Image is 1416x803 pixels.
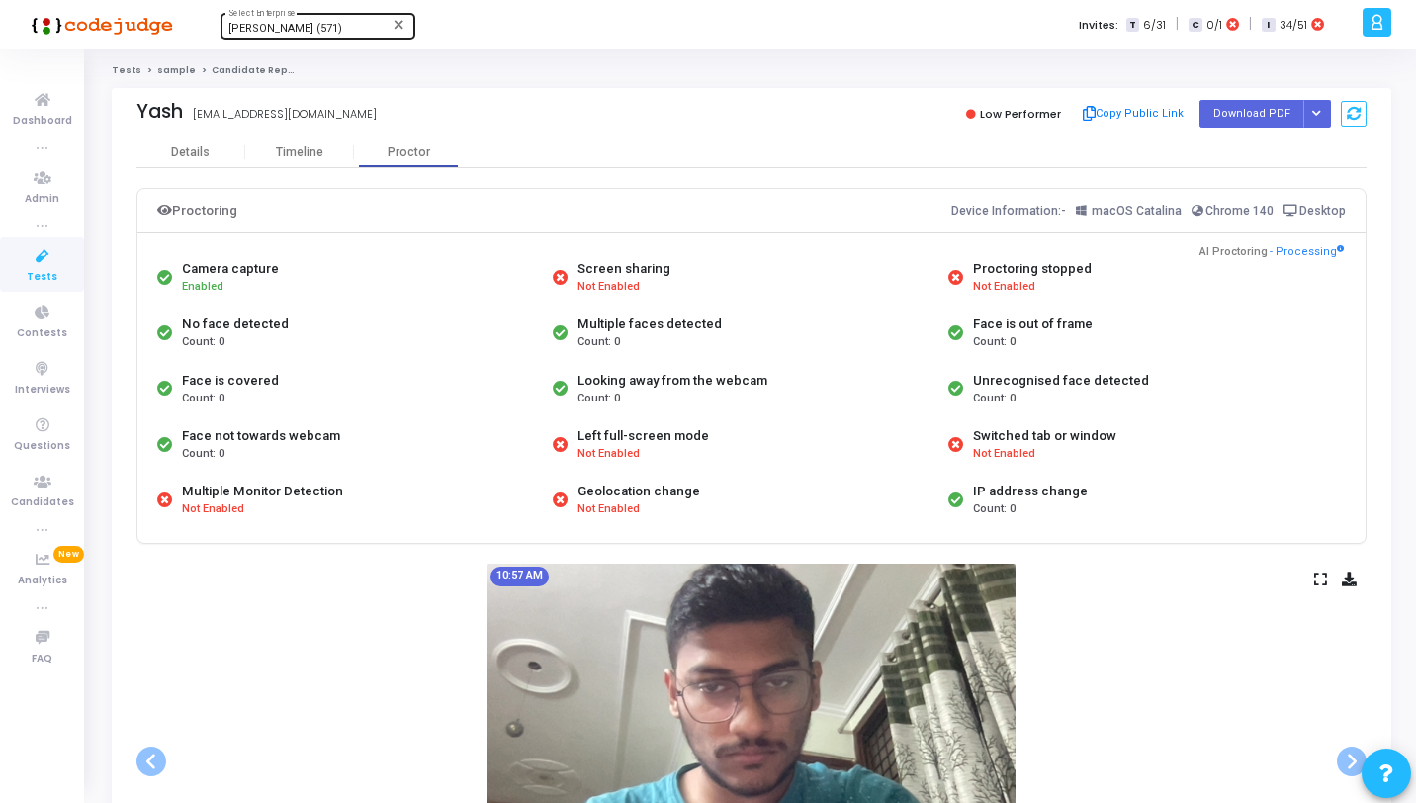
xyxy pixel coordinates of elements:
div: [EMAIL_ADDRESS][DOMAIN_NAME] [193,106,377,123]
div: Switched tab or window [973,426,1116,446]
span: Not Enabled [577,279,640,296]
span: Dashboard [13,113,72,130]
span: Count: 0 [973,391,1016,407]
div: Screen sharing [577,259,670,279]
span: | [1176,14,1179,35]
span: Desktop [1299,204,1346,218]
mat-icon: Clear [392,17,407,33]
span: FAQ [32,651,52,668]
span: I [1262,18,1275,33]
span: [PERSON_NAME] (571) [228,22,342,35]
nav: breadcrumb [112,64,1391,77]
a: Tests [112,64,141,76]
span: Not Enabled [577,501,640,518]
div: Unrecognised face detected [973,371,1149,391]
span: Analytics [18,573,67,589]
span: Candidate Report [212,64,303,76]
div: Button group with nested dropdown [1303,100,1331,127]
span: Candidates [11,494,74,511]
span: Not Enabled [182,501,244,518]
div: Proctoring [157,199,237,223]
img: logo [25,5,173,45]
span: Count: 0 [182,334,224,351]
span: Count: 0 [577,391,620,407]
span: Count: 0 [577,334,620,351]
span: - Processing [1270,244,1344,261]
div: No face detected [182,314,289,334]
span: 0/1 [1206,17,1222,34]
span: Enabled [182,280,223,293]
span: AI Proctoring [1199,244,1268,261]
span: Interviews [15,382,70,399]
mat-chip: 10:57 AM [490,567,549,586]
span: Low Performer [980,106,1061,122]
a: sample [157,64,196,76]
span: Questions [14,438,70,455]
span: macOS Catalina [1092,204,1182,218]
div: Left full-screen mode [577,426,709,446]
div: Timeline [276,145,323,160]
div: Face is out of frame [973,314,1093,334]
span: New [53,546,84,563]
div: Multiple Monitor Detection [182,482,343,501]
span: T [1126,18,1139,33]
div: Camera capture [182,259,279,279]
button: Copy Public Link [1076,99,1190,129]
span: Admin [25,191,59,208]
div: Face is covered [182,371,279,391]
div: Details [171,145,210,160]
div: Proctoring stopped [973,259,1092,279]
div: Looking away from the webcam [577,371,767,391]
span: Not Enabled [973,446,1035,463]
button: Download PDF [1199,100,1304,127]
div: Proctor [354,145,463,160]
span: Count: 0 [973,334,1016,351]
label: Invites: [1079,17,1118,34]
div: Yash [136,100,183,123]
span: 6/31 [1143,17,1166,34]
div: Face not towards webcam [182,426,340,446]
span: Count: 0 [182,391,224,407]
div: Geolocation change [577,482,700,501]
div: IP address change [973,482,1088,501]
span: 34/51 [1280,17,1307,34]
span: Not Enabled [973,279,1035,296]
span: Count: 0 [182,446,224,463]
span: Contests [17,325,67,342]
span: Tests [27,269,57,286]
div: Device Information:- [951,199,1347,223]
span: C [1189,18,1201,33]
div: Multiple faces detected [577,314,722,334]
span: Chrome 140 [1205,204,1274,218]
span: | [1249,14,1252,35]
span: Not Enabled [577,446,640,463]
span: Count: 0 [973,501,1016,518]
